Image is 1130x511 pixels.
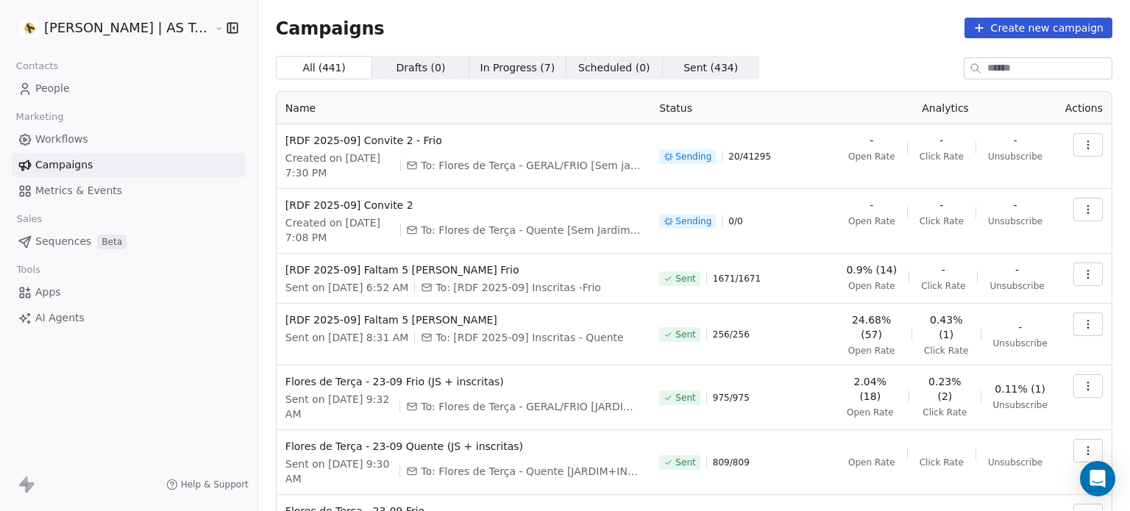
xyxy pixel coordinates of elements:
span: Sending [675,151,711,162]
span: 809 / 809 [713,457,750,468]
a: AI Agents [12,306,246,330]
th: Name [277,92,650,124]
span: - [939,198,943,212]
span: Campaigns [276,18,385,38]
span: Click Rate [923,407,967,418]
a: SequencesBeta [12,229,246,254]
span: Scheduled ( 0 ) [578,60,650,76]
span: - [1018,320,1022,335]
span: [RDF 2025-09] Faltam 5 [PERSON_NAME] Frio [285,262,642,277]
span: Open Rate [848,215,895,227]
th: Status [650,92,834,124]
span: Tools [10,259,46,281]
span: - [1014,198,1017,212]
span: 20 / 41295 [728,151,771,162]
span: Open Rate [848,345,895,357]
span: Sent on [DATE] 9:30 AM [285,457,394,486]
span: AI Agents [35,310,85,326]
span: Metrics & Events [35,183,122,199]
span: To: Flores de Terça - GERAL/FRIO [Sem jardim e inscritas] [421,158,642,173]
span: Sent [675,457,695,468]
span: 0.23% (2) [921,374,968,404]
span: [RDF 2025-09] Faltam 5 [PERSON_NAME] [285,312,642,327]
span: 0.11% (1) [995,382,1045,396]
span: Sequences [35,234,91,249]
span: Apps [35,285,61,300]
span: Sent [675,329,695,340]
span: 24.68% (57) [843,312,900,342]
span: Created on [DATE] 7:30 PM [285,151,394,180]
span: Flores de Terça - 23-09 Quente (JS + inscritas) [285,439,642,454]
button: [PERSON_NAME] | AS Treinamentos [18,15,204,40]
span: Open Rate [848,151,895,162]
button: Create new campaign [964,18,1112,38]
span: [RDF 2025-09] Convite 2 [285,198,642,212]
span: - [870,133,873,148]
a: Help & Support [166,479,249,490]
span: Sent on [DATE] 6:52 AM [285,280,409,295]
span: Click Rate [920,151,964,162]
span: People [35,81,70,96]
span: To: [RDF 2025-09] Inscritas -Frio [436,280,601,295]
a: Apps [12,280,246,304]
a: Campaigns [12,153,246,177]
span: Click Rate [920,457,964,468]
span: Open Rate [847,407,894,418]
span: 1671 / 1671 [713,273,761,285]
span: To: [RDF 2025-09] Inscritas - Quente [436,330,623,345]
span: 0.9% (14) [846,262,897,277]
th: Actions [1056,92,1112,124]
span: Beta [97,235,127,249]
span: Unsubscribe [988,215,1042,227]
span: To: Flores de Terça - Quente [JARDIM+INSCRITAS] [421,464,642,479]
span: Drafts ( 0 ) [397,60,446,76]
span: Unsubscribe [989,280,1044,292]
span: [PERSON_NAME] | AS Treinamentos [44,18,211,37]
span: Sent on [DATE] 8:31 AM [285,330,409,345]
span: Sent ( 434 ) [683,60,738,76]
span: Sent [675,273,695,285]
span: Click Rate [920,215,964,227]
span: In Progress ( 7 ) [480,60,555,76]
span: Contacts [10,55,65,77]
span: 0 / 0 [728,215,742,227]
span: Unsubscribe [993,399,1048,411]
span: 975 / 975 [713,392,750,404]
span: Click Rate [921,280,965,292]
span: Sent on [DATE] 9:32 AM [285,392,394,421]
span: - [1015,262,1019,277]
span: - [1014,133,1017,148]
span: Flores de Terça - 23-09 Frio (JS + inscritas) [285,374,642,389]
span: Unsubscribe [988,457,1042,468]
span: Campaigns [35,157,93,173]
span: Unsubscribe [993,337,1048,349]
span: Workflows [35,132,88,147]
a: People [12,76,246,101]
span: To: Flores de Terça - Quente [Sem Jardim e inscritas] [421,223,642,237]
span: - [939,133,943,148]
span: 256 / 256 [713,329,750,340]
span: Sending [675,215,711,227]
span: Sales [10,208,49,230]
a: Workflows [12,127,246,151]
span: 0.43% (1) [924,312,969,342]
span: Unsubscribe [988,151,1042,162]
span: [RDF 2025-09] Convite 2 - Frio [285,133,642,148]
img: Logo%202022%20quad.jpg [21,19,38,37]
span: 2.04% (18) [843,374,897,404]
th: Analytics [834,92,1056,124]
span: Open Rate [848,457,895,468]
span: Sent [675,392,695,404]
span: - [870,198,873,212]
span: Created on [DATE] 7:08 PM [285,215,394,245]
a: Metrics & Events [12,179,246,203]
span: - [942,262,945,277]
span: Open Rate [848,280,895,292]
span: Click Rate [924,345,968,357]
span: To: Flores de Terça - GERAL/FRIO [JARDIM+INSCRITAS] [421,399,642,414]
div: Open Intercom Messenger [1080,461,1115,496]
span: Help & Support [181,479,249,490]
span: Marketing [10,106,70,128]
